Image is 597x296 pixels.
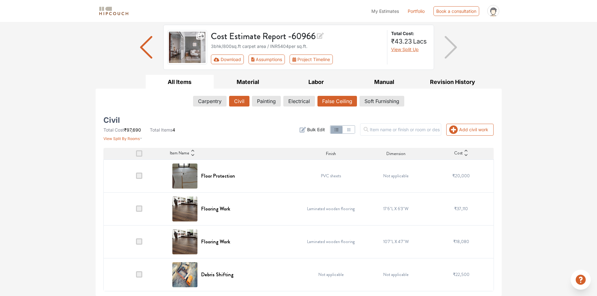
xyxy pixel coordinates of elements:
button: Download [211,55,244,64]
span: Finish [326,150,336,157]
button: Project Timeline [290,55,333,64]
h6: Floor Protection [201,173,235,179]
span: logo-horizontal.svg [98,4,129,18]
img: Debris Shifting [172,262,197,287]
span: My Estimates [371,8,399,14]
button: Carpentry [193,96,227,106]
a: Portfolio [408,8,425,14]
button: Add civil work [446,124,494,136]
td: PVC sheets [299,159,364,192]
td: Laminated wooden flooring [299,225,364,258]
td: 10'7"L X 4'7"W [364,225,429,258]
td: Not applicable [364,258,429,291]
button: Soft Furnishing [359,96,404,106]
button: Electrical [283,96,315,106]
span: ₹18,080 [453,238,469,245]
button: View Split Up [391,46,419,53]
span: ₹22,500 [453,271,469,278]
button: Assumptions [249,55,285,64]
button: Revision History [418,75,487,89]
div: Book a consultation [433,6,479,16]
span: Cost [454,150,463,157]
input: Item name or finish or room or description [360,123,441,136]
h5: Civil [103,118,120,123]
h6: Debris Shifting [201,272,233,278]
td: Not applicable [364,159,429,192]
span: ₹43.23 [391,38,412,45]
li: 4 [150,127,175,133]
span: Total Items [150,127,172,132]
button: Manual [350,75,418,89]
img: arrow left [140,36,152,59]
img: gallery [167,30,207,65]
span: Bulk Edit [307,126,325,133]
button: False Ceiling [317,96,357,106]
button: Civil [229,96,249,106]
span: Item Name [170,150,189,157]
button: View Split By Rooms [103,133,143,142]
span: View Split By Rooms [103,136,140,141]
span: Total Cost [103,127,124,132]
span: View Split Up [391,47,419,52]
div: First group [211,55,338,64]
span: ₹20,000 [452,173,470,179]
button: Material [214,75,282,89]
td: Not applicable [299,258,364,291]
img: Flooring Work [172,229,197,254]
h6: Flooring Work [201,206,230,212]
span: ₹37,110 [454,205,468,212]
button: Labor [282,75,350,89]
span: ₹97,690 [124,127,141,132]
h3: Cost Estimate Report - 60966 [211,30,383,42]
img: logo-horizontal.svg [98,6,129,17]
div: 3bhk / 800 sq.ft carpet area / INR 5404 per sq.ft. [211,43,383,49]
strong: Total Cost: [391,30,429,37]
span: Lacs [413,38,427,45]
button: Painting [252,96,281,106]
img: Floor Protection [172,164,197,189]
img: arrow right [445,36,457,59]
span: Dimension [386,150,406,157]
h6: Flooring Work [201,239,230,245]
div: Toolbar with button groups [211,55,383,64]
td: 17'6"L X 6'3"W [364,192,429,225]
img: Flooring Work [172,196,197,221]
button: All Items [146,75,214,89]
button: Bulk Edit [300,126,325,133]
td: Laminated wooden flooring [299,192,364,225]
